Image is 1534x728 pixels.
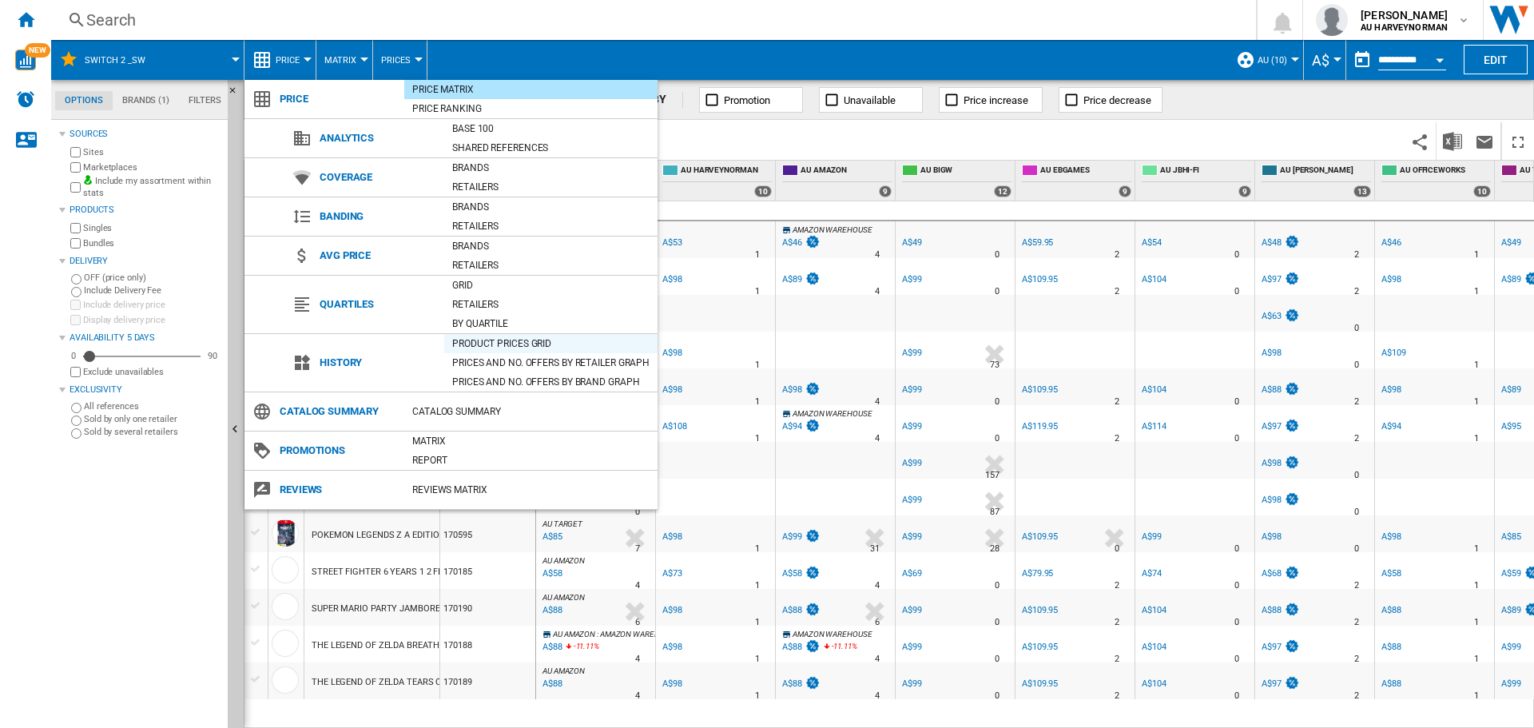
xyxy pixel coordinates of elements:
div: Grid [444,277,658,293]
div: Product prices grid [444,336,658,352]
span: Quartiles [312,293,444,316]
div: Shared references [444,140,658,156]
div: Prices and No. offers by brand graph [444,374,658,390]
span: History [312,352,444,374]
div: Brands [444,199,658,215]
span: Analytics [312,127,444,149]
div: Retailers [444,257,658,273]
div: Matrix [404,433,658,449]
span: Coverage [312,166,444,189]
div: Brands [444,160,658,176]
div: Prices and No. offers by retailer graph [444,355,658,371]
div: Price Matrix [404,82,658,97]
div: Catalog Summary [404,404,658,420]
div: Retailers [444,179,658,195]
div: Brands [444,238,658,254]
span: Banding [312,205,444,228]
span: Catalog Summary [272,400,404,423]
div: Retailers [444,296,658,312]
span: Price [272,88,404,110]
div: Retailers [444,218,658,234]
div: REVIEWS Matrix [404,482,658,498]
span: Avg price [312,245,444,267]
div: Price Ranking [404,101,658,117]
div: By quartile [444,316,658,332]
span: Promotions [272,440,404,462]
span: Reviews [272,479,404,501]
div: Report [404,452,658,468]
div: Base 100 [444,121,658,137]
